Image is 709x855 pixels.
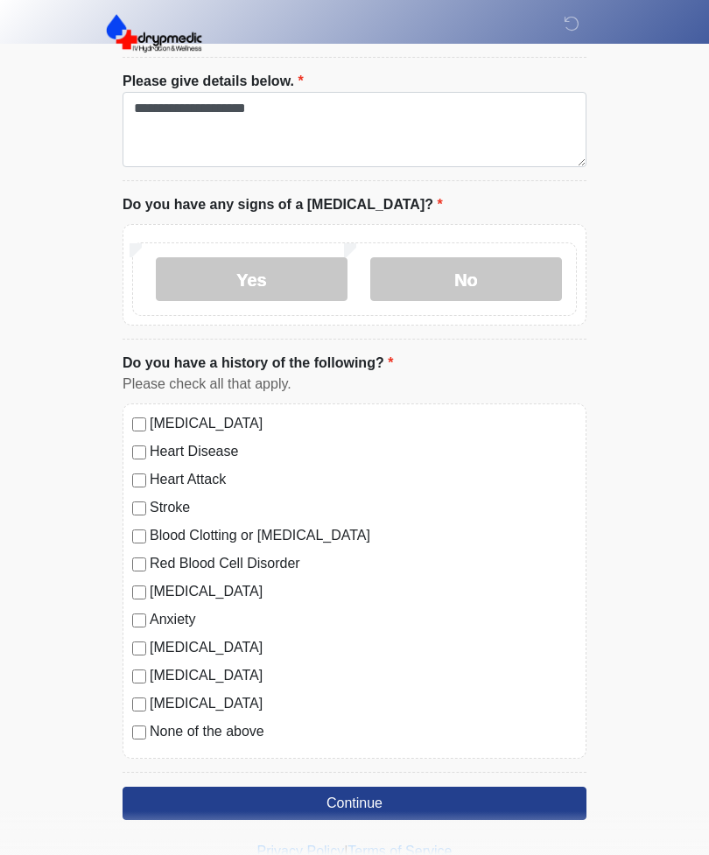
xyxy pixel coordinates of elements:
input: Stroke [132,501,146,515]
label: [MEDICAL_DATA] [150,665,577,686]
input: [MEDICAL_DATA] [132,641,146,655]
label: [MEDICAL_DATA] [150,693,577,714]
label: Please give details below. [123,71,304,92]
label: Anxiety [150,609,577,630]
input: [MEDICAL_DATA] [132,669,146,683]
label: Blood Clotting or [MEDICAL_DATA] [150,525,577,546]
input: [MEDICAL_DATA] [132,417,146,431]
label: Heart Attack [150,469,577,490]
input: Heart Disease [132,445,146,459]
button: Continue [123,787,586,820]
input: None of the above [132,725,146,739]
label: No [370,257,562,301]
label: [MEDICAL_DATA] [150,413,577,434]
label: Do you have a history of the following? [123,353,393,374]
label: Do you have any signs of a [MEDICAL_DATA]? [123,194,443,215]
input: [MEDICAL_DATA] [132,697,146,711]
input: Blood Clotting or [MEDICAL_DATA] [132,529,146,543]
label: None of the above [150,721,577,742]
input: Anxiety [132,613,146,627]
label: [MEDICAL_DATA] [150,581,577,602]
div: Please check all that apply. [123,374,586,395]
label: Red Blood Cell Disorder [150,553,577,574]
input: Red Blood Cell Disorder [132,557,146,571]
label: [MEDICAL_DATA] [150,637,577,658]
label: Stroke [150,497,577,518]
input: Heart Attack [132,473,146,487]
img: DrypMedic IV Hydration & Wellness Logo [105,13,203,53]
label: Yes [156,257,347,301]
input: [MEDICAL_DATA] [132,585,146,599]
label: Heart Disease [150,441,577,462]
